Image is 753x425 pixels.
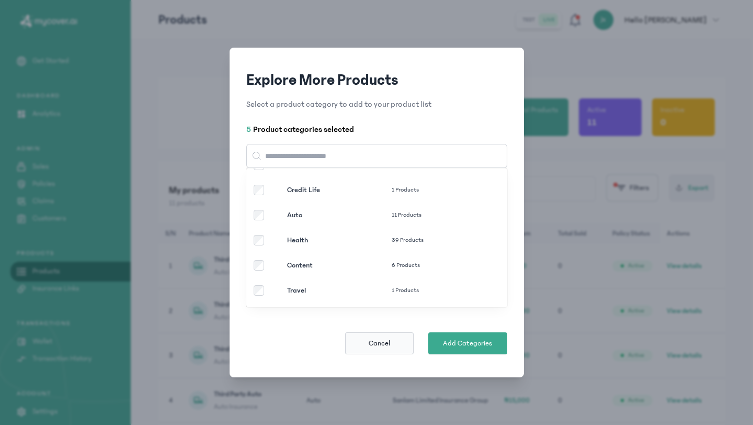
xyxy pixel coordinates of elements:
p: Credit Life [287,185,392,195]
p: Select a product category to add to your product list [246,98,507,110]
button: Add Categories [428,332,507,354]
p: Health [287,235,392,245]
span: Cancel [369,338,390,349]
p: 1 Products [392,186,470,194]
h4: Product categories selected [246,123,507,136]
p: 39 Products [392,236,470,244]
p: 11 Products [392,211,470,219]
h3: Explore More Products [246,71,507,90]
span: Add Categories [443,338,492,349]
p: Content [287,260,392,271]
button: Cancel [345,332,414,354]
p: 6 Products [392,261,470,270]
p: Travel [287,285,392,296]
p: Auto [287,210,392,220]
p: 1 Products [392,286,470,295]
span: 5 [246,125,253,134]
